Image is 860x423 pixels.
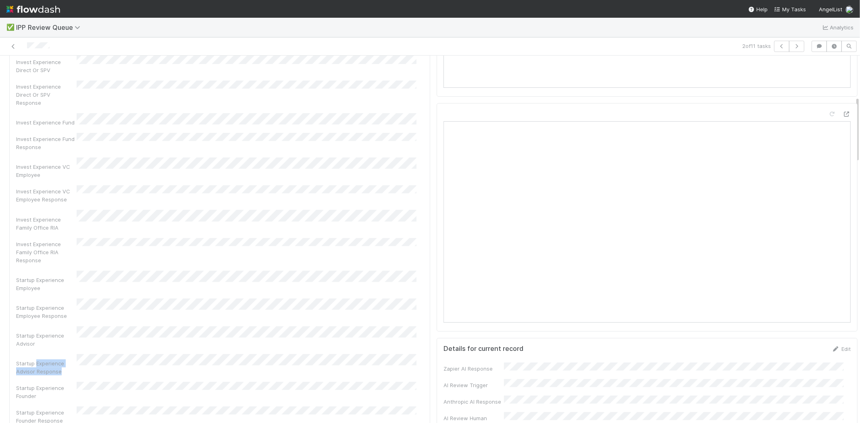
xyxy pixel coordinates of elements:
div: Anthropic AI Response [444,398,504,406]
div: Invest Experience Direct Or SPV Response [16,83,77,107]
a: Edit [832,346,851,352]
div: Zapier AI Response [444,365,504,373]
div: Invest Experience Direct Or SPV [16,58,77,74]
span: ✅ [6,24,15,31]
div: Invest Experience Fund [16,118,77,126]
img: logo-inverted-e16ddd16eac7371096b0.svg [6,2,60,16]
div: Startup Experience Advisor [16,332,77,348]
div: Startup Experience Employee Response [16,304,77,320]
div: Startup Experience Employee [16,276,77,292]
div: Invest Experience Fund Response [16,135,77,151]
a: Analytics [822,23,854,32]
div: Help [748,5,768,13]
div: Startup Experience Advisor Response [16,359,77,375]
div: Invest Experience VC Employee Response [16,187,77,203]
span: 2 of 11 tasks [742,42,771,50]
div: Invest Experience Family Office RIA [16,216,77,232]
a: My Tasks [774,5,806,13]
span: AngelList [819,6,842,12]
span: IPP Review Queue [16,23,84,31]
div: Invest Experience VC Employee [16,163,77,179]
div: AI Review Trigger [444,381,504,389]
img: avatar_1a1d5361-16dd-4910-a949-020dcd9f55a3.png [845,6,854,14]
h5: Details for current record [444,345,523,353]
div: Startup Experience Founder [16,384,77,400]
div: Invest Experience Family Office RIA Response [16,240,77,264]
span: My Tasks [774,6,806,12]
